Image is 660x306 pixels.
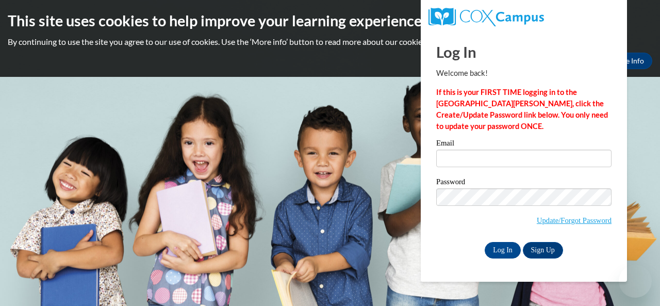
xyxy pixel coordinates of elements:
input: Log In [485,242,521,259]
a: Sign Up [523,242,563,259]
label: Password [436,178,612,188]
a: More Info [604,53,652,69]
label: Email [436,139,612,150]
iframe: Button to launch messaging window [619,265,652,298]
p: By continuing to use the site you agree to our use of cookies. Use the ‘More info’ button to read... [8,36,652,47]
img: COX Campus [428,8,544,26]
a: Update/Forgot Password [537,216,612,224]
strong: If this is your FIRST TIME logging in to the [GEOGRAPHIC_DATA][PERSON_NAME], click the Create/Upd... [436,88,608,131]
h2: This site uses cookies to help improve your learning experience. [8,10,652,31]
h1: Log In [436,41,612,62]
p: Welcome back! [436,68,612,79]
